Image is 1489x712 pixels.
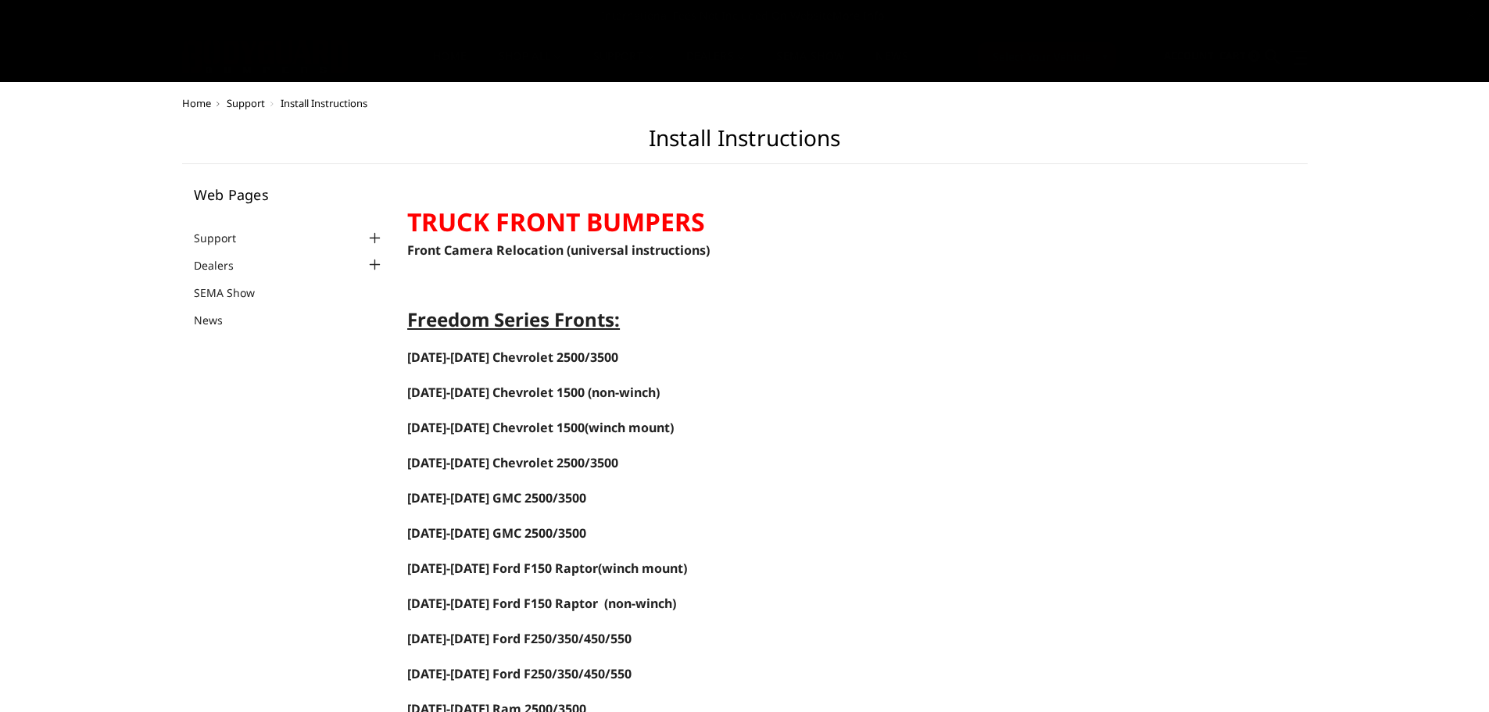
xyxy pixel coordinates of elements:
a: Front Camera Relocation (universal instructions) [407,242,710,259]
span: [DATE]-[DATE] GMC 2500/3500 [407,524,586,542]
span: Install Instructions [281,96,367,110]
a: [DATE]-[DATE] Ford F150 Raptor [407,596,598,611]
span: Select Your Vehicle [993,48,1091,65]
a: Support [593,51,655,81]
a: Dealers [194,257,253,274]
span: Cart [1219,48,1246,63]
span: ▾ [1102,48,1108,64]
span: (winch mount) [407,419,674,436]
a: [DATE]-[DATE] GMC 2500/3500 [407,526,586,541]
a: News [194,312,242,328]
a: [DATE]-[DATE] Ford F250/350/450/550 [407,630,632,647]
span: (non-winch) [588,384,660,401]
a: Support [227,96,265,110]
span: (winch mount) [407,560,687,577]
a: [DATE]-[DATE] Ford F150 Raptor [407,560,598,577]
a: [DATE]-[DATE] Chevrolet 2500/3500 [407,456,618,470]
span: Account [1164,48,1214,63]
a: SEMA Show [194,284,274,301]
span: (non-winch) [604,595,676,612]
span: [DATE]-[DATE] Chevrolet 2500/3500 [407,454,618,471]
h1: Install Instructions [182,125,1308,164]
a: [DATE]-[DATE] Chevrolet 1500 [407,419,585,436]
span: Freedom Series Fronts: [407,306,620,332]
a: shop all [499,51,562,81]
a: [DATE]-[DATE] Chevrolet 2500/3500 [407,349,618,366]
img: BODYGUARD BUMPERS [182,40,350,73]
a: Account [1164,35,1214,77]
span: [DATE]-[DATE] Chevrolet 1500 [407,384,585,401]
a: Support [194,230,256,246]
span: [DATE]-[DATE] Ford F250/350/450/550 [407,665,632,682]
a: Cart 0 [1219,35,1260,77]
a: Dealers [686,51,746,81]
span: [DATE]-[DATE] Ford F150 Raptor [407,595,598,612]
h5: Web Pages [194,188,385,202]
span: 0 [1248,50,1260,62]
a: [DATE]-[DATE] Ford F250/350/450/550 [407,667,632,682]
a: News [875,51,907,81]
a: [DATE]-[DATE] Chevrolet 1500 [407,385,585,400]
a: [DATE]-[DATE] GMC 2500/3500 [407,489,586,506]
button: Select Your Vehicle [978,42,1116,70]
strong: TRUCK FRONT BUMPERS [407,205,705,238]
a: Home [182,96,211,110]
a: SEMA Show [776,51,844,81]
a: Home [433,51,467,81]
a: More Info [832,8,884,23]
